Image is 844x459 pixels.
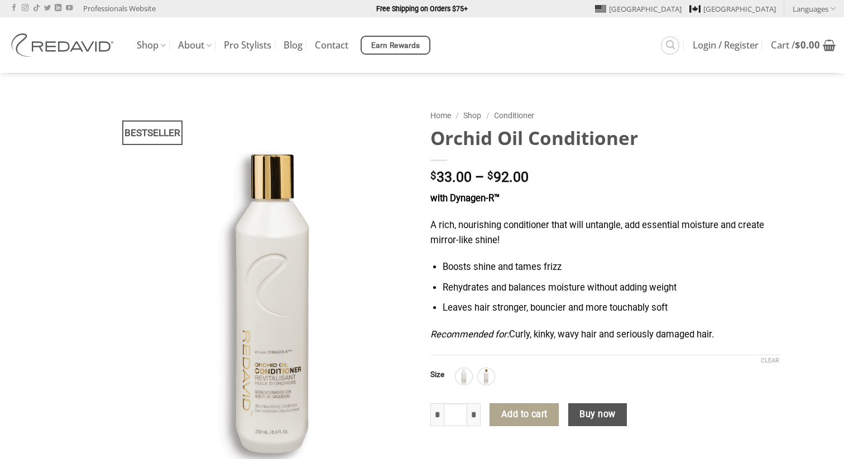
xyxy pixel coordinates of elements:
em: Recommended for: [430,329,509,340]
input: Product quantity [444,403,467,427]
span: – [475,169,484,185]
strong: Free Shipping on Orders $75+ [376,4,468,13]
span: $ [430,171,437,181]
a: Conditioner [494,111,534,120]
li: Rehydrates and balances moisture without adding weight [443,281,779,296]
div: 250ml [478,368,495,385]
span: $ [487,171,493,181]
div: 1L [455,368,472,385]
input: Reduce quantity of Orchid Oil Conditioner [430,403,444,427]
img: REDAVID Salon Products | United States [8,33,120,57]
li: Leaves hair stronger, bouncier and more touchably soft [443,301,779,316]
span: / [486,111,490,120]
bdi: 33.00 [430,169,472,185]
strong: with Dynagen-R™ [430,193,500,204]
button: Add to cart [490,403,559,427]
a: Clear options [761,357,779,365]
a: Follow on Twitter [44,4,51,12]
a: Follow on Facebook [11,4,17,12]
button: Buy now [568,403,627,427]
a: Follow on LinkedIn [55,4,61,12]
img: 250ml [479,369,493,384]
span: $ [795,38,800,51]
span: / [455,111,459,120]
p: Curly, kinky, wavy hair and seriously damaged hair. [430,327,779,342]
a: Follow on YouTube [66,4,73,12]
a: Search [661,36,679,55]
li: Boosts shine and tames frizz [443,260,779,275]
a: Home [430,111,451,120]
input: Increase quantity of Orchid Oil Conditioner [467,403,481,427]
bdi: 0.00 [795,38,820,51]
h1: Orchid Oil Conditioner [430,126,779,150]
a: Follow on TikTok [33,4,40,12]
a: Earn Rewards [361,36,430,55]
a: Pro Stylists [224,35,271,55]
img: 1L [457,369,471,384]
a: Languages [793,1,836,17]
nav: Breadcrumb [430,109,779,122]
a: [GEOGRAPHIC_DATA] [689,1,776,17]
a: Contact [315,35,348,55]
a: Shop [137,35,166,56]
a: View cart [771,33,836,57]
a: Blog [284,35,303,55]
label: Size [430,371,444,379]
a: [GEOGRAPHIC_DATA] [595,1,682,17]
span: Earn Rewards [371,40,420,52]
a: Follow on Instagram [22,4,28,12]
a: About [178,35,212,56]
a: Login / Register [693,35,759,55]
span: Cart / [771,41,820,50]
span: Login / Register [693,41,759,50]
bdi: 92.00 [487,169,529,185]
p: A rich, nourishing conditioner that will untangle, add essential moisture and create mirror-like ... [430,218,779,248]
a: Shop [463,111,481,120]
